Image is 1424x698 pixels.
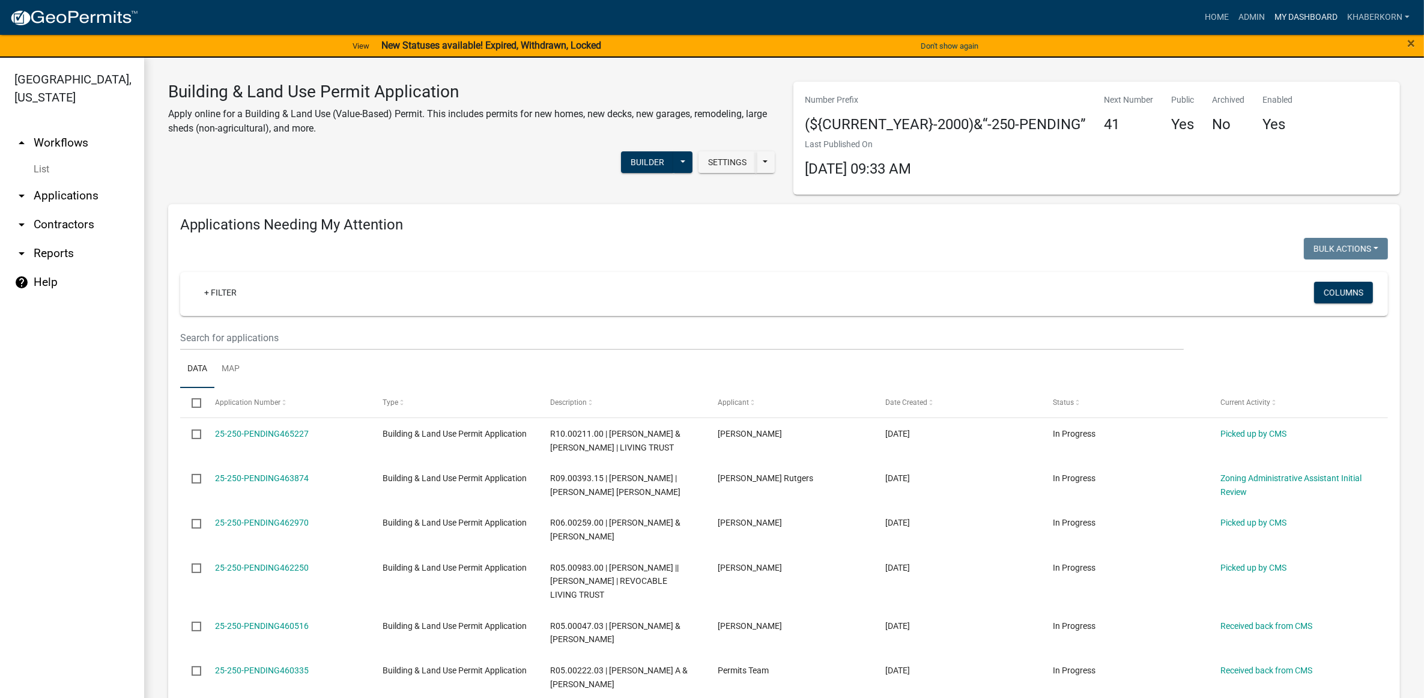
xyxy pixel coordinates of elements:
span: In Progress [1053,518,1095,527]
datatable-header-cell: Type [371,388,538,417]
span: 08/12/2025 [885,518,910,527]
span: [DATE] 09:33 AM [805,160,912,177]
span: 08/06/2025 [885,666,910,675]
a: 25-250-PENDING463874 [215,473,309,483]
span: R05.00222.03 | THOMAS A & KAY M HALLBERG [550,666,688,689]
span: Building & Land Use Permit Application [383,473,527,483]
datatable-header-cell: Application Number [203,388,371,417]
button: Columns [1314,282,1373,303]
span: In Progress [1053,473,1095,483]
a: + Filter [195,282,246,303]
button: Bulk Actions [1304,238,1388,259]
a: Picked up by CMS [1220,563,1286,572]
button: Don't show again [916,36,983,56]
button: Builder [621,151,674,173]
span: Building & Land Use Permit Application [383,563,527,572]
i: help [14,275,29,290]
span: Permits Team [718,666,769,675]
a: Zoning Administrative Assistant Initial Review [1220,473,1362,497]
datatable-header-cell: Select [180,388,203,417]
span: Building & Land Use Permit Application [383,621,527,631]
input: Search for applications [180,326,1184,350]
p: Apply online for a Building & Land Use (Value-Based) Permit. This includes permits for new homes,... [168,107,775,136]
span: R05.00983.00 | COLE L ROEMER || JAMES D ROEMER | REVOCABLE LIVING TRUST [550,563,679,600]
span: Date Created [885,398,927,407]
span: Building & Land Use Permit Application [383,429,527,439]
h4: 41 [1104,116,1154,133]
a: My Dashboard [1270,6,1342,29]
p: Number Prefix [805,94,1086,106]
h4: Yes [1263,116,1293,133]
p: Enabled [1263,94,1293,106]
h4: No [1213,116,1245,133]
i: arrow_drop_down [14,217,29,232]
span: R10.00211.00 | CHARLES G & MARLENE J MAYHEW | LIVING TRUST [550,429,680,452]
datatable-header-cell: Applicant [706,388,874,417]
span: In Progress [1053,621,1095,631]
a: View [348,36,374,56]
span: × [1407,35,1415,52]
datatable-header-cell: Description [539,388,706,417]
a: khaberkorn [1342,6,1414,29]
span: Jeff Gusa [718,429,782,439]
a: Data [180,350,214,389]
a: Map [214,350,247,389]
i: arrow_drop_down [14,189,29,203]
span: Melinda Smith [718,518,782,527]
span: Building & Land Use Permit Application [383,518,527,527]
span: Lucas Youngsma [718,621,782,631]
a: 25-250-PENDING462250 [215,563,309,572]
span: R05.00047.03 | LUCAS & CARISSA YOUNGSMA [550,621,680,645]
span: R06.00259.00 | STEVEN M & STACY J MILLER [550,518,680,541]
i: arrow_drop_down [14,246,29,261]
span: Current Activity [1220,398,1270,407]
span: Status [1053,398,1074,407]
i: arrow_drop_up [14,136,29,150]
strong: New Statuses available! Expired, Withdrawn, Locked [381,40,601,51]
span: 08/11/2025 [885,563,910,572]
a: 25-250-PENDING462970 [215,518,309,527]
p: Archived [1213,94,1245,106]
h3: Building & Land Use Permit Application [168,82,775,102]
a: Admin [1234,6,1270,29]
span: Type [383,398,398,407]
a: Picked up by CMS [1220,429,1286,439]
datatable-header-cell: Current Activity [1209,388,1377,417]
datatable-header-cell: Date Created [874,388,1041,417]
a: 25-250-PENDING460335 [215,666,309,675]
a: Picked up by CMS [1220,518,1286,527]
a: Received back from CMS [1220,666,1312,675]
p: Public [1172,94,1195,106]
h4: Yes [1172,116,1195,133]
button: Settings [698,151,756,173]
span: 08/07/2025 [885,621,910,631]
span: In Progress [1053,666,1095,675]
span: R09.00393.15 | WILLIAM K ANGERMAN | JOANN M HOLT ANGERMAN [550,473,680,497]
button: Close [1407,36,1415,50]
span: In Progress [1053,563,1095,572]
span: 08/14/2025 [885,473,910,483]
span: Description [550,398,587,407]
h4: Applications Needing My Attention [180,216,1388,234]
a: 25-250-PENDING460516 [215,621,309,631]
span: Application Number [215,398,280,407]
p: Next Number [1104,94,1154,106]
h4: (${CURRENT_YEAR}-2000)&“-250-PENDING” [805,116,1086,133]
datatable-header-cell: Status [1041,388,1209,417]
a: Received back from CMS [1220,621,1312,631]
span: Jim Roemer [718,563,782,572]
span: Applicant [718,398,749,407]
span: Jerald Rutgers [718,473,813,483]
span: In Progress [1053,429,1095,439]
span: Building & Land Use Permit Application [383,666,527,675]
a: Home [1200,6,1234,29]
span: 08/18/2025 [885,429,910,439]
a: 25-250-PENDING465227 [215,429,309,439]
p: Last Published On [805,138,912,151]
